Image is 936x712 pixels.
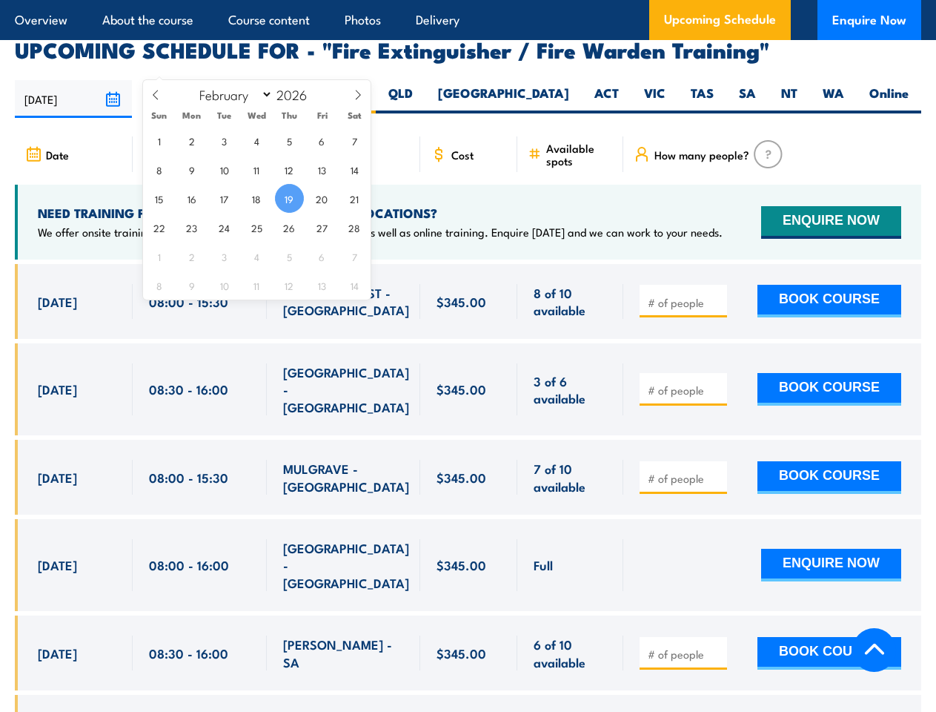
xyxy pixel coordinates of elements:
[38,469,77,486] span: [DATE]
[376,85,425,113] label: QLD
[15,39,921,59] h2: UPCOMING SCHEDULE FOR - "Fire Extinguisher / Fire Warden Training"
[308,213,336,242] span: February 27, 2026
[761,549,901,581] button: ENQUIRE NOW
[283,363,409,415] span: [GEOGRAPHIC_DATA] - [GEOGRAPHIC_DATA]
[177,213,206,242] span: February 23, 2026
[308,155,336,184] span: February 13, 2026
[241,111,273,120] span: Wed
[308,271,336,300] span: March 13, 2026
[339,111,371,120] span: Sat
[145,126,173,155] span: February 1, 2026
[177,126,206,155] span: February 2, 2026
[534,636,606,670] span: 6 of 10 available
[176,111,208,120] span: Mon
[275,155,304,184] span: February 12, 2026
[38,293,77,310] span: [DATE]
[340,271,369,300] span: March 14, 2026
[678,85,726,113] label: TAS
[145,242,173,271] span: March 1, 2026
[340,126,369,155] span: February 7, 2026
[437,556,486,573] span: $345.00
[177,155,206,184] span: February 9, 2026
[192,85,273,104] select: Month
[210,155,239,184] span: February 10, 2026
[757,285,901,317] button: BOOK COURSE
[210,271,239,300] span: March 10, 2026
[177,271,206,300] span: March 9, 2026
[273,85,322,103] input: Year
[38,225,723,240] p: We offer onsite training, training at our centres, multisite solutions as well as online training...
[242,271,271,300] span: March 11, 2026
[437,469,486,486] span: $345.00
[143,111,176,120] span: Sun
[648,295,722,310] input: # of people
[242,155,271,184] span: February 11, 2026
[149,293,228,310] span: 08:00 - 15:30
[857,85,921,113] label: Online
[757,637,901,670] button: BOOK COURSE
[242,213,271,242] span: February 25, 2026
[145,271,173,300] span: March 8, 2026
[145,155,173,184] span: February 8, 2026
[38,645,77,662] span: [DATE]
[210,242,239,271] span: March 3, 2026
[210,126,239,155] span: February 3, 2026
[582,85,631,113] label: ACT
[38,205,723,221] h4: NEED TRAINING FOR LARGER GROUPS OR MULTIPLE LOCATIONS?
[437,645,486,662] span: $345.00
[38,380,77,398] span: [DATE]
[149,380,228,398] span: 08:30 - 16:00
[242,126,271,155] span: February 4, 2026
[275,242,304,271] span: March 5, 2026
[283,284,409,319] span: SUNSHINE WEST - [GEOGRAPHIC_DATA]
[275,126,304,155] span: February 5, 2026
[546,142,613,167] span: Available spots
[210,213,239,242] span: February 24, 2026
[149,556,229,573] span: 08:00 - 16:00
[534,460,606,495] span: 7 of 10 available
[273,111,306,120] span: Thu
[306,111,339,120] span: Fri
[275,213,304,242] span: February 26, 2026
[145,213,173,242] span: February 22, 2026
[308,242,336,271] span: March 6, 2026
[340,155,369,184] span: February 14, 2026
[534,284,606,319] span: 8 of 10 available
[437,380,486,398] span: $345.00
[177,184,206,213] span: February 16, 2026
[283,539,409,591] span: [GEOGRAPHIC_DATA] - [GEOGRAPHIC_DATA]
[648,647,722,662] input: # of people
[242,184,271,213] span: February 18, 2026
[654,148,749,161] span: How many people?
[726,85,769,113] label: SA
[425,85,582,113] label: [GEOGRAPHIC_DATA]
[177,242,206,271] span: March 2, 2026
[149,469,228,486] span: 08:00 - 15:30
[757,373,901,406] button: BOOK COURSE
[810,85,857,113] label: WA
[38,556,77,573] span: [DATE]
[648,383,722,398] input: # of people
[210,184,239,213] span: February 17, 2026
[275,271,304,300] span: March 12, 2026
[340,242,369,271] span: March 7, 2026
[149,645,228,662] span: 08:30 - 16:00
[283,460,409,495] span: MULGRAVE - [GEOGRAPHIC_DATA]
[534,372,606,407] span: 3 of 6 available
[451,148,474,161] span: Cost
[15,80,132,118] input: From date
[275,184,304,213] span: February 19, 2026
[145,184,173,213] span: February 15, 2026
[769,85,810,113] label: NT
[757,461,901,494] button: BOOK COURSE
[308,126,336,155] span: February 6, 2026
[534,556,553,573] span: Full
[340,184,369,213] span: February 21, 2026
[283,636,403,670] span: [PERSON_NAME] - SA
[761,206,901,239] button: ENQUIRE NOW
[631,85,678,113] label: VIC
[437,293,486,310] span: $345.00
[208,111,241,120] span: Tue
[340,213,369,242] span: February 28, 2026
[648,471,722,486] input: # of people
